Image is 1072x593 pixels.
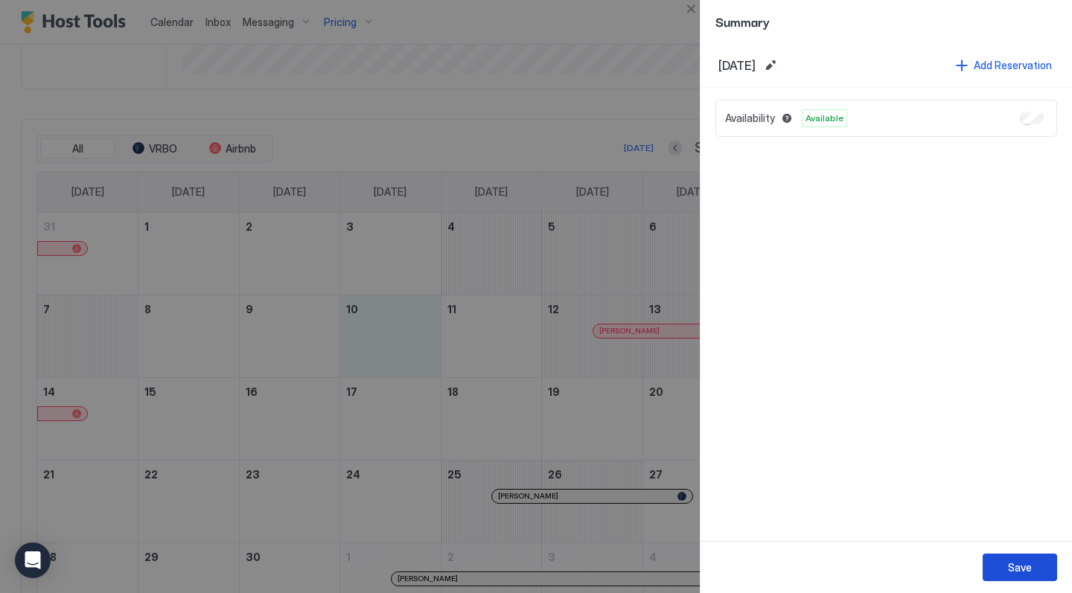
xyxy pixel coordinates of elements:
[805,112,843,125] span: Available
[718,58,756,73] span: [DATE]
[983,554,1057,581] button: Save
[954,55,1054,75] button: Add Reservation
[762,57,779,74] button: Edit date range
[1008,560,1032,575] div: Save
[715,12,1057,31] span: Summary
[974,57,1052,73] div: Add Reservation
[778,109,796,127] button: Blocked dates override all pricing rules and remain unavailable until manually unblocked
[15,542,51,578] div: Open Intercom Messenger
[725,112,775,125] span: Availability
